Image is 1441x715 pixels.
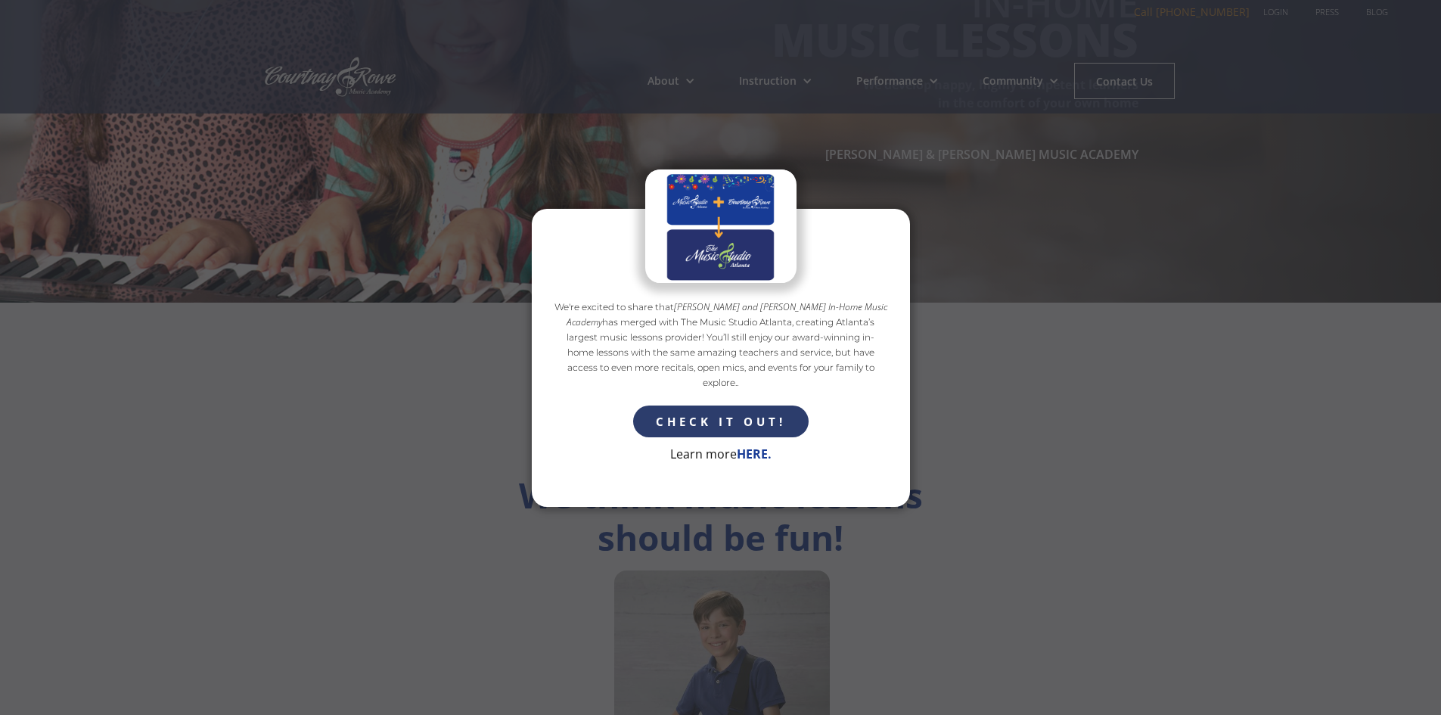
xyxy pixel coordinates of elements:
a: HERE. [737,446,772,462]
em: [PERSON_NAME] and [PERSON_NAME] In-Home Music Academy [567,300,887,328]
a: CHECK IT OUT! [633,406,809,437]
p: Learn more [670,445,772,463]
p: We're excited to share that has merged with The Music Studio Atlanta, creating Atlanta’s largest ... [554,300,887,390]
